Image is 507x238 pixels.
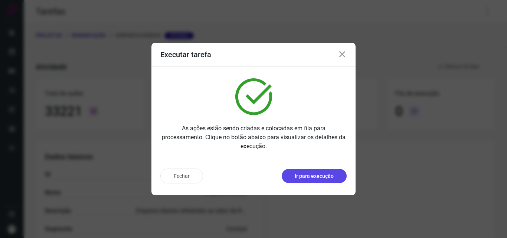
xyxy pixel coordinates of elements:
button: Fechar [160,169,203,183]
p: Ir para execução [295,172,334,180]
h3: Executar tarefa [160,50,211,59]
button: Ir para execução [282,169,347,183]
img: verified.svg [235,78,272,115]
p: As ações estão sendo criadas e colocadas em fila para processamento. Clique no botão abaixo para ... [160,124,347,151]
